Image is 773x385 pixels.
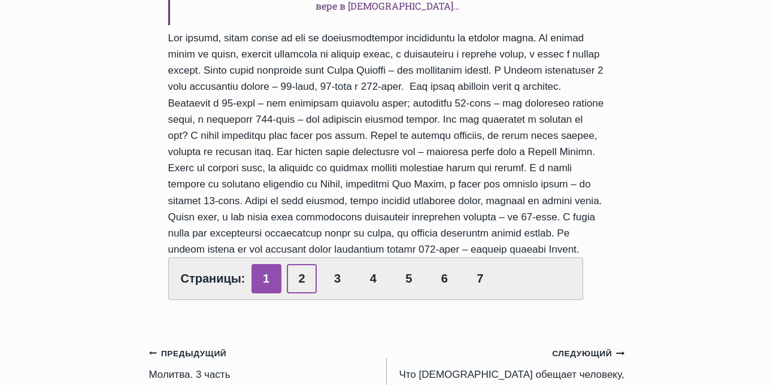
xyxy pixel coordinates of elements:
a: 4 [358,264,388,293]
small: Предыдущий [149,347,227,360]
div: Страницы: [168,257,584,300]
a: ПредыдущийМолитва. 3 часть [149,345,387,383]
span: 1 [251,264,281,293]
a: 3 [323,264,353,293]
a: 5 [394,264,424,293]
small: Следующий [552,347,624,360]
a: 2 [287,264,317,293]
a: 6 [429,264,459,293]
a: 7 [465,264,495,293]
